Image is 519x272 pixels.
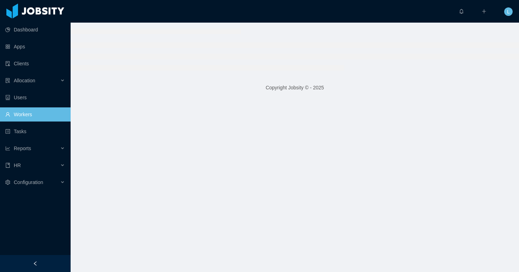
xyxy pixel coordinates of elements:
span: Allocation [14,78,35,83]
footer: Copyright Jobsity © - 2025 [71,76,519,100]
span: HR [14,162,21,168]
span: Reports [14,146,31,151]
a: icon: userWorkers [5,107,65,122]
sup: 0 [464,5,471,12]
span: L [507,7,510,16]
i: icon: solution [5,78,10,83]
a: icon: robotUsers [5,90,65,105]
span: Configuration [14,179,43,185]
a: icon: auditClients [5,57,65,71]
a: icon: appstoreApps [5,40,65,54]
i: icon: book [5,163,10,168]
i: icon: bell [459,9,464,14]
i: icon: setting [5,180,10,185]
a: icon: pie-chartDashboard [5,23,65,37]
i: icon: line-chart [5,146,10,151]
i: icon: plus [482,9,487,14]
a: icon: profileTasks [5,124,65,138]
